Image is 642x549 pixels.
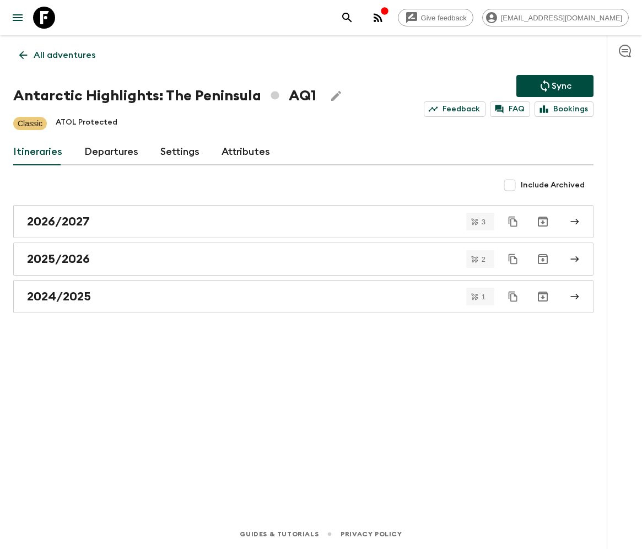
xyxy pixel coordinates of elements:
[13,205,594,238] a: 2026/2027
[475,256,492,263] span: 2
[222,139,270,165] a: Attributes
[7,7,29,29] button: menu
[13,243,594,276] a: 2025/2026
[84,139,138,165] a: Departures
[27,214,90,229] h2: 2026/2027
[532,211,554,233] button: Archive
[490,101,530,117] a: FAQ
[325,85,347,107] button: Edit Adventure Title
[13,139,62,165] a: Itineraries
[13,280,594,313] a: 2024/2025
[13,85,316,107] h1: Antarctic Highlights: The Peninsula AQ1
[34,49,95,62] p: All adventures
[516,75,594,97] button: Sync adventure departures to the booking engine
[532,286,554,308] button: Archive
[424,101,485,117] a: Feedback
[160,139,199,165] a: Settings
[398,9,473,26] a: Give feedback
[552,79,571,93] p: Sync
[415,14,473,22] span: Give feedback
[475,293,492,300] span: 1
[336,7,358,29] button: search adventures
[27,289,91,304] h2: 2024/2025
[341,528,402,540] a: Privacy Policy
[503,212,523,232] button: Duplicate
[13,44,101,66] a: All adventures
[27,252,90,266] h2: 2025/2026
[18,118,42,129] p: Classic
[535,101,594,117] a: Bookings
[240,528,319,540] a: Guides & Tutorials
[475,218,492,225] span: 3
[495,14,628,22] span: [EMAIL_ADDRESS][DOMAIN_NAME]
[521,180,585,191] span: Include Archived
[503,287,523,306] button: Duplicate
[56,117,117,130] p: ATOL Protected
[532,248,554,270] button: Archive
[482,9,629,26] div: [EMAIL_ADDRESS][DOMAIN_NAME]
[503,249,523,269] button: Duplicate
